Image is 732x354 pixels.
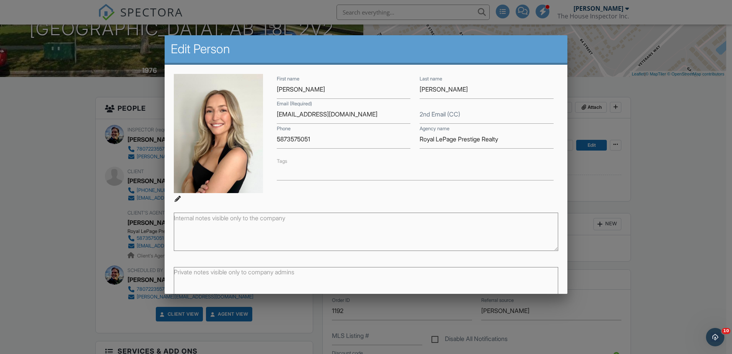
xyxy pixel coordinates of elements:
h2: Edit Person [171,41,561,57]
label: Email (Required) [277,100,312,107]
label: Tags [277,158,287,164]
label: 2nd Email (CC) [420,110,460,118]
label: Last name [420,75,442,82]
label: Phone [277,125,291,132]
label: Agency name [420,125,449,132]
label: First name [277,75,299,82]
span: 10 [722,328,730,334]
iframe: Intercom live chat [706,328,724,346]
label: Internal notes visible only to the company [174,214,285,222]
label: Private notes visible only to company admins [174,268,294,276]
img: data [174,74,263,193]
